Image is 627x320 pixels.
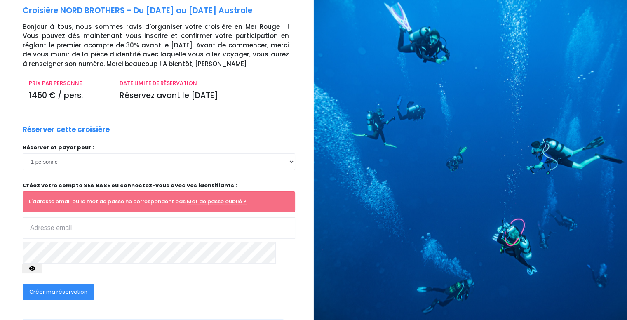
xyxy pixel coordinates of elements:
p: PRIX PAR PERSONNE [29,79,107,87]
p: Réservez avant le [DATE] [120,90,289,102]
p: Réserver et payer pour : [23,144,295,152]
a: Mot de passe oublié ? [187,198,247,205]
input: Adresse email [23,217,295,239]
div: L'adresse email ou le mot de passe ne correspondent pas. [23,191,295,212]
span: Créer ma réservation [29,288,87,296]
p: 1450 € / pers. [29,90,107,102]
button: Créer ma réservation [23,284,94,300]
p: Créez votre compte SEA BASE ou connectez-vous avec vos identifiants : [23,181,295,190]
p: Réserver cette croisière [23,125,110,135]
p: Croisière NORD BROTHERS - Du [DATE] au [DATE] Australe [23,5,308,17]
p: Bonjour à tous, nous sommes ravis d'organiser votre croisière en Mer Rouge !!! Vous pouvez dès ma... [23,22,308,69]
p: DATE LIMITE DE RÉSERVATION [120,79,289,87]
